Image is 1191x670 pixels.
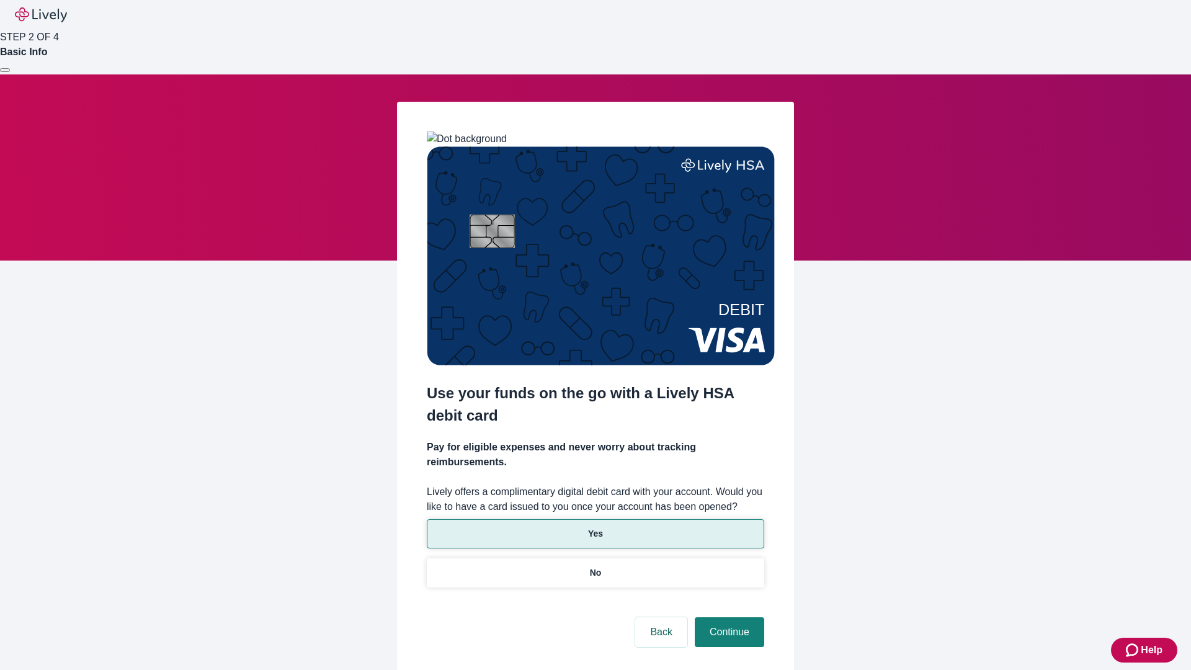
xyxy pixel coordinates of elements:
[15,7,67,22] img: Lively
[1141,643,1162,658] span: Help
[427,485,764,514] label: Lively offers a complimentary digital debit card with your account. Would you like to have a card...
[1126,643,1141,658] svg: Zendesk support icon
[1111,638,1177,663] button: Zendesk support iconHelp
[588,527,603,540] p: Yes
[590,566,602,579] p: No
[695,617,764,647] button: Continue
[427,382,764,427] h2: Use your funds on the go with a Lively HSA debit card
[427,440,764,470] h4: Pay for eligible expenses and never worry about tracking reimbursements.
[427,519,764,548] button: Yes
[635,617,687,647] button: Back
[427,146,775,365] img: Debit card
[427,558,764,587] button: No
[427,132,507,146] img: Dot background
